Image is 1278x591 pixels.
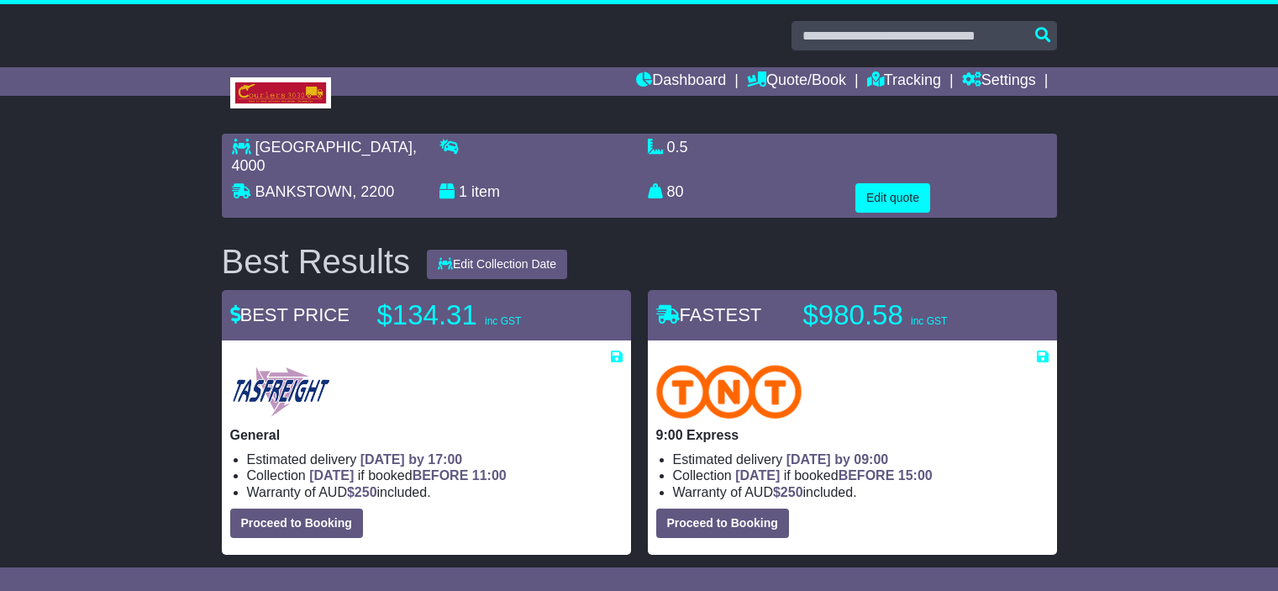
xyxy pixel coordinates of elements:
[656,365,802,419] img: TNT Domestic: 9:00 Express
[656,427,1049,443] p: 9:00 Express
[355,485,377,499] span: 250
[255,139,413,156] span: [GEOGRAPHIC_DATA]
[232,139,417,174] span: , 4000
[673,451,1049,467] li: Estimated delivery
[472,468,507,483] span: 11:00
[377,298,587,332] p: $134.31
[636,67,726,96] a: Dashboard
[247,467,623,483] li: Collection
[255,183,353,200] span: BANKSTOWN
[247,484,623,500] li: Warranty of AUD included.
[230,304,350,325] span: BEST PRICE
[667,139,688,156] span: 0.5
[673,484,1049,500] li: Warranty of AUD included.
[413,468,469,483] span: BEFORE
[230,427,623,443] p: General
[230,365,332,419] img: Tasfreight: General
[781,485,803,499] span: 250
[471,183,500,200] span: item
[773,485,803,499] span: $
[213,243,419,280] div: Best Results
[803,298,1013,332] p: $980.58
[667,183,684,200] span: 80
[839,468,895,483] span: BEFORE
[656,509,789,538] button: Proceed to Booking
[898,468,933,483] span: 15:00
[230,509,363,538] button: Proceed to Booking
[309,468,506,483] span: if booked
[459,183,467,200] span: 1
[485,315,521,327] span: inc GST
[352,183,394,200] span: , 2200
[309,468,354,483] span: [DATE]
[427,250,567,279] button: Edit Collection Date
[735,468,932,483] span: if booked
[360,452,463,467] span: [DATE] by 17:00
[855,183,930,213] button: Edit quote
[656,304,762,325] span: FASTEST
[347,485,377,499] span: $
[867,67,941,96] a: Tracking
[786,452,889,467] span: [DATE] by 09:00
[735,468,780,483] span: [DATE]
[673,467,1049,483] li: Collection
[962,67,1036,96] a: Settings
[247,451,623,467] li: Estimated delivery
[747,67,846,96] a: Quote/Book
[911,315,947,327] span: inc GST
